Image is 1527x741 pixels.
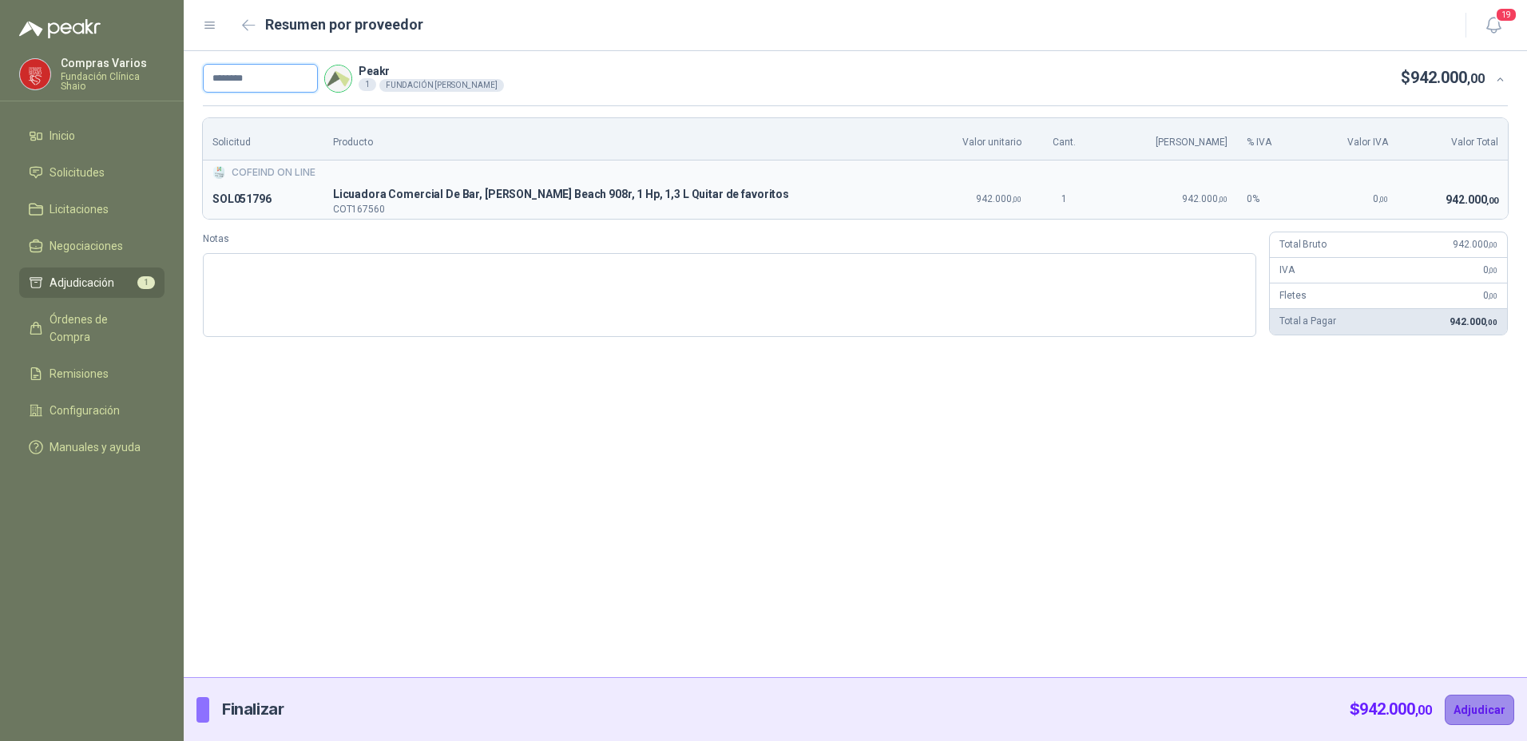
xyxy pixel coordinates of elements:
a: Configuración [19,395,165,426]
th: Producto [323,118,910,160]
a: Órdenes de Compra [19,304,165,352]
a: Negociaciones [19,231,165,261]
th: Cant. [1031,118,1097,160]
img: Company Logo [325,65,351,92]
a: Licitaciones [19,194,165,224]
img: Company Logo [20,59,50,89]
span: 19 [1495,7,1517,22]
a: Manuales y ayuda [19,432,165,462]
div: COFEIND ON LINE [212,165,1498,180]
a: Inicio [19,121,165,151]
p: COT167560 [333,204,901,214]
span: ,00 [1415,703,1432,718]
td: 0 % [1237,180,1305,219]
button: Adjudicar [1445,695,1514,725]
p: Fletes [1279,288,1306,303]
p: $ [1401,65,1485,90]
span: Remisiones [50,365,109,382]
p: L [333,185,901,204]
img: Logo peakr [19,19,101,38]
span: ,00 [1467,71,1485,86]
p: Total a Pagar [1279,314,1335,329]
button: 19 [1479,11,1508,40]
span: Inicio [50,127,75,145]
span: ,00 [1488,240,1497,249]
span: Adjudicación [50,274,114,291]
th: Valor unitario [910,118,1031,160]
a: Remisiones [19,359,165,389]
span: 942.000 [1359,699,1432,719]
span: 942.000 [1453,239,1497,250]
th: Valor Total [1398,118,1508,160]
div: 1 [359,78,376,91]
p: Compras Varios [61,57,165,69]
span: 942.000 [1410,68,1485,87]
span: Manuales y ayuda [50,438,141,456]
th: Valor IVA [1305,118,1398,160]
span: 942.000 [1450,316,1497,327]
p: $ [1350,697,1432,722]
span: Negociaciones [50,237,123,255]
span: Solicitudes [50,164,105,181]
span: Configuración [50,402,120,419]
label: Notas [203,232,1256,247]
p: SOL051796 [212,190,314,209]
span: ,00 [1012,195,1021,204]
span: 1 [137,276,155,289]
span: 0 [1483,264,1497,275]
span: 0 [1373,193,1388,204]
p: IVA [1279,263,1295,278]
span: 942.000 [1182,193,1228,204]
span: ,00 [1485,318,1497,327]
span: 0 [1483,290,1497,301]
span: ,00 [1486,196,1498,206]
span: Licuadora Comercial De Bar, [PERSON_NAME] Beach 908r, 1 Hp, 1,3 L Quitar de favoritos [333,185,901,204]
div: FUNDACIÓN [PERSON_NAME] [379,79,504,92]
th: [PERSON_NAME] [1097,118,1237,160]
a: Solicitudes [19,157,165,188]
span: ,00 [1218,195,1228,204]
span: ,00 [1488,291,1497,300]
p: Peakr [359,65,504,77]
img: Company Logo [212,166,225,179]
td: 1 [1031,180,1097,219]
span: ,00 [1378,195,1388,204]
p: Finalizar [222,697,284,722]
p: Total Bruto [1279,237,1326,252]
span: Órdenes de Compra [50,311,149,346]
span: 942.000 [1446,193,1498,206]
th: % IVA [1237,118,1305,160]
p: Fundación Clínica Shaio [61,72,165,91]
span: ,00 [1488,266,1497,275]
span: 942.000 [976,193,1021,204]
h2: Resumen por proveedor [265,14,423,36]
span: Licitaciones [50,200,109,218]
a: Adjudicación1 [19,267,165,298]
th: Solicitud [203,118,323,160]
